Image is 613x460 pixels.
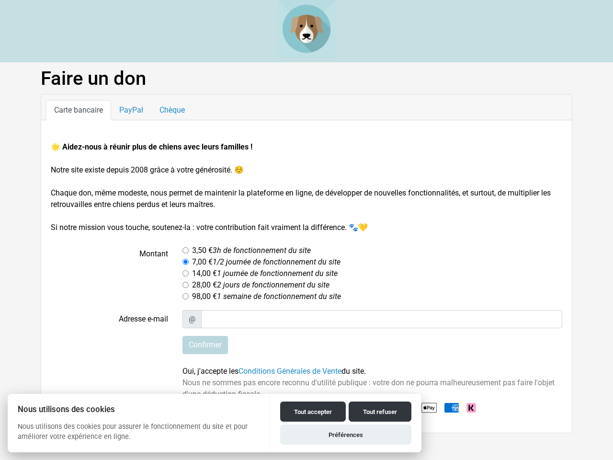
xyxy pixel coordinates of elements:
[151,100,193,120] a: Chèque
[182,336,228,354] input: Confirmer
[44,310,175,328] label: Adresse e-mail
[192,291,341,302] label: 98,00 €
[280,402,346,422] button: Tout accepter
[192,279,329,291] label: 28,00 €
[280,425,411,445] button: Préférences
[44,245,175,302] label: Montant
[51,141,562,415] form: Notre site existe depuis 2008 grâce à votre générosité. ☺️ Chaque don, même modeste, nous permet ...
[213,257,341,266] i: 1/2 journée de fonctionnement du site
[192,268,338,279] label: 14,00 €
[8,422,270,449] p: Nous utilisons des cookies pour assurer le fonctionnement du site et pour améliorer votre expérie...
[466,403,476,413] img: Klarna
[217,269,338,278] i: 1 journée de fonctionnement du site
[238,367,341,376] a: Conditions Générales de Vente
[182,367,366,376] span: Oui, j'accepte les du site.
[46,100,111,120] a: Carte bancaire
[41,67,572,90] h1: Faire un don
[217,292,341,301] i: 1 semaine de fonctionnement du site
[421,400,437,415] img: Apple Pay
[217,280,329,289] i: 2 jours de fonctionnement du site
[192,256,341,268] label: 7,00 €
[8,405,270,414] h2: Nous utilisons des cookies
[349,402,411,422] button: Tout refuser
[111,100,151,120] a: PayPal
[444,403,459,413] img: American Express
[182,378,555,399] span: Nous ne sommes pas encore reconnu d'utilité publique : votre don ne pourra malheureusement pas fa...
[182,310,202,328] span: @
[192,245,311,256] label: 3,50 €
[51,142,252,151] strong: 🌟 Aidez-nous à réunir plus de chiens avec leurs familles !
[213,246,311,255] i: 3h de fonctionnement du site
